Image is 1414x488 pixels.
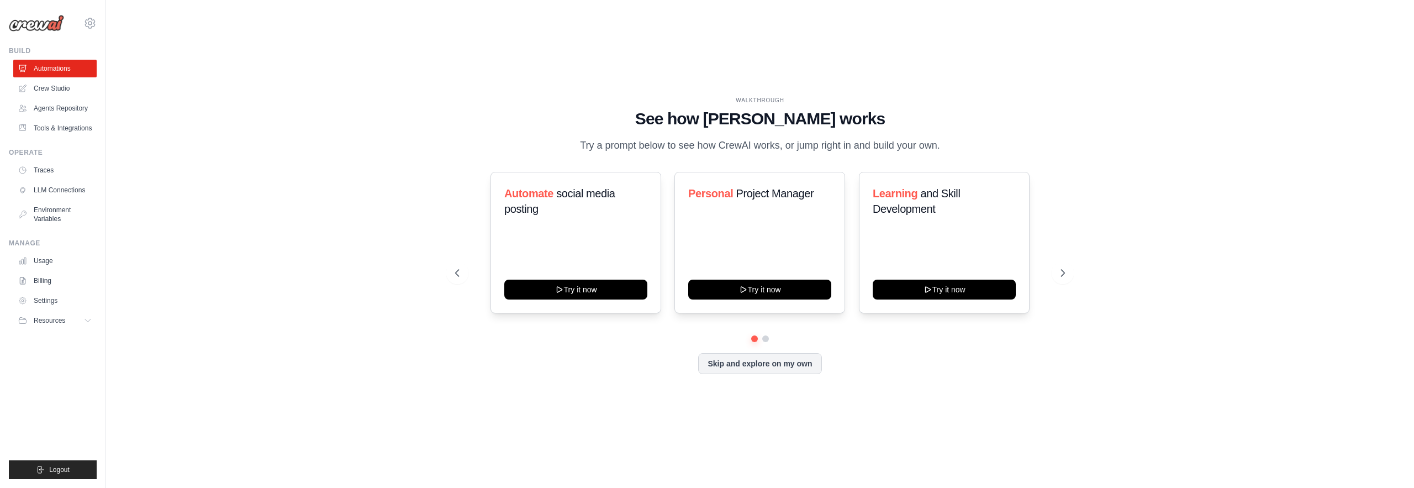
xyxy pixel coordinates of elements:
[13,181,97,199] a: LLM Connections
[873,280,1016,300] button: Try it now
[13,201,97,228] a: Environment Variables
[9,15,64,32] img: Logo
[504,280,647,300] button: Try it now
[873,187,960,215] span: and Skill Development
[13,99,97,117] a: Agents Repository
[504,187,553,200] span: Automate
[574,138,946,154] p: Try a prompt below to see how CrewAI works, or jump right in and build your own.
[698,353,821,374] button: Skip and explore on my own
[49,465,70,474] span: Logout
[688,187,733,200] span: Personal
[13,252,97,270] a: Usage
[13,161,97,179] a: Traces
[873,187,917,200] span: Learning
[13,312,97,329] button: Resources
[9,239,97,248] div: Manage
[688,280,831,300] button: Try it now
[9,460,97,479] button: Logout
[13,119,97,137] a: Tools & Integrations
[13,80,97,97] a: Crew Studio
[13,272,97,290] a: Billing
[504,187,615,215] span: social media posting
[13,60,97,77] a: Automations
[9,46,97,55] div: Build
[455,96,1065,104] div: WALKTHROUGH
[455,109,1065,129] h1: See how [PERSON_NAME] works
[13,292,97,309] a: Settings
[736,187,814,200] span: Project Manager
[9,148,97,157] div: Operate
[34,316,65,325] span: Resources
